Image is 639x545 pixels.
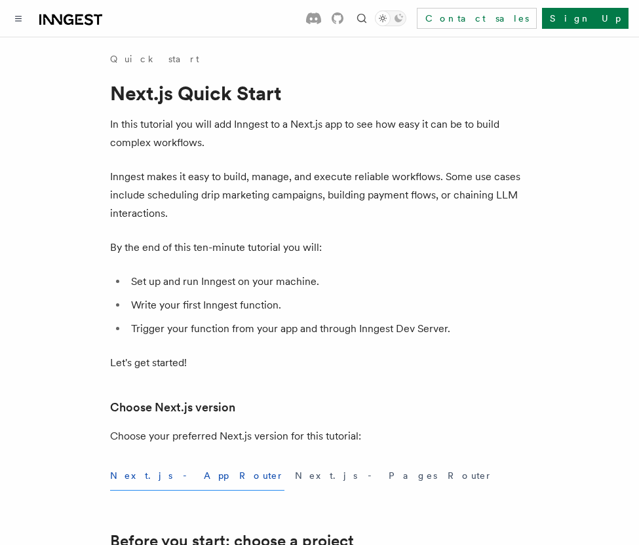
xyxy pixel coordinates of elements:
[127,296,530,314] li: Write your first Inngest function.
[127,320,530,338] li: Trigger your function from your app and through Inngest Dev Server.
[110,81,530,105] h1: Next.js Quick Start
[110,238,530,257] p: By the end of this ten-minute tutorial you will:
[354,10,370,26] button: Find something...
[110,354,530,372] p: Let's get started!
[110,52,199,66] a: Quick start
[295,461,493,491] button: Next.js - Pages Router
[417,8,537,29] a: Contact sales
[110,398,235,417] a: Choose Next.js version
[542,8,629,29] a: Sign Up
[10,10,26,26] button: Toggle navigation
[110,427,530,445] p: Choose your preferred Next.js version for this tutorial:
[375,10,406,26] button: Toggle dark mode
[110,461,284,491] button: Next.js - App Router
[110,115,530,152] p: In this tutorial you will add Inngest to a Next.js app to see how easy it can be to build complex...
[110,168,530,223] p: Inngest makes it easy to build, manage, and execute reliable workflows. Some use cases include sc...
[127,272,530,291] li: Set up and run Inngest on your machine.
